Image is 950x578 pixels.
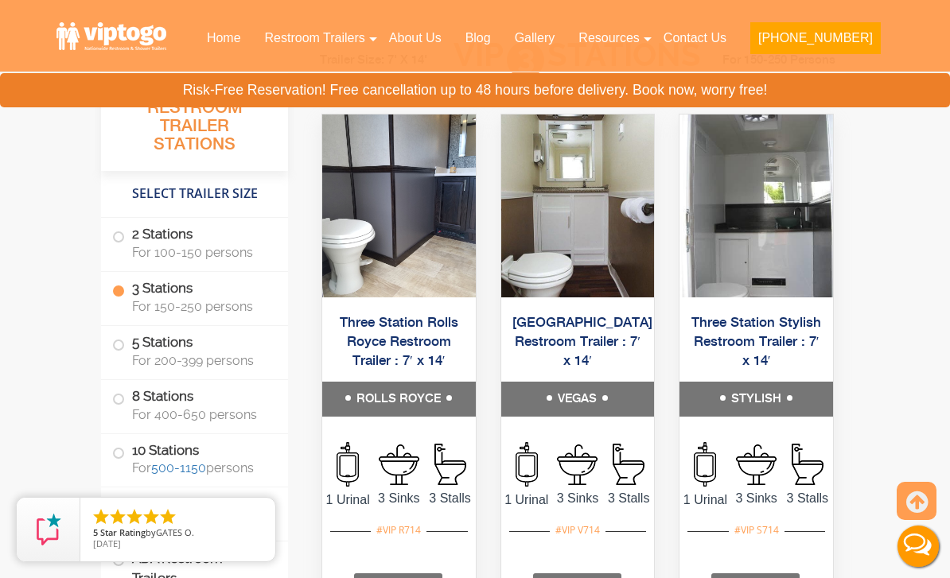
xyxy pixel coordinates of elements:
a: Blog [454,21,503,56]
a: Home [195,21,253,56]
span: For persons [132,460,269,475]
h5: VEGAS [501,382,655,417]
span: For 150-250 persons [132,299,269,314]
a: Restroom Trailers [253,21,377,56]
img: Review Rating [33,514,64,545]
span: 1 Urinal [679,491,730,510]
a: Gallery [503,21,567,56]
h5: STYLISH [679,382,833,417]
a: Contact Us [652,21,738,56]
span: 3 Sinks [373,489,424,508]
label: 10 Stations [112,434,277,483]
img: an icon of stall [792,444,823,485]
a: Resources [566,21,651,56]
li:  [108,507,127,526]
li:  [125,507,144,526]
span: Star Rating [100,526,146,538]
span: For 100-150 persons [132,245,269,260]
a: About Us [377,21,454,56]
img: an icon of sink [379,444,419,485]
span: by [93,528,263,539]
span: GATES O. [156,526,194,538]
span: 1 Urinal [501,491,552,510]
h5: ROLLS ROYCE [322,382,476,417]
span: For 400-650 persons [132,407,269,422]
li:  [158,507,177,526]
img: an icon of urinal [516,442,538,487]
a: Three Station Stylish Restroom Trailer : 7′ x 14′ [691,316,821,368]
span: 3 Stalls [603,489,654,508]
label: 2 Stations [112,218,277,267]
a: [GEOGRAPHIC_DATA] Restroom Trailer : 7′ x 14′ [512,316,652,368]
a: [PHONE_NUMBER] [738,21,893,64]
img: an icon of stall [613,444,644,485]
span: 3 Stalls [424,489,475,508]
span: For 200-399 persons [132,353,269,368]
div: #VIP R714 [371,520,426,541]
img: an icon of sink [736,444,777,485]
span: [DATE] [93,537,121,549]
img: an icon of urinal [337,442,359,487]
img: Side view of three station restroom trailer with three separate doors with signs [322,114,476,297]
span: 3 Stalls [782,489,833,508]
a: 500-1150 [151,460,206,475]
span: 1 Urinal [322,491,373,510]
button: [PHONE_NUMBER] [750,22,881,54]
li:  [142,507,161,526]
span: 3 Sinks [731,489,782,508]
a: Three Station Rolls Royce Restroom Trailer : 7′ x 14′ [340,316,458,368]
button: Live Chat [886,514,950,578]
h3: All Portable Restroom Trailer Stations [101,76,288,171]
img: an icon of stall [434,444,466,485]
li:  [91,507,111,526]
img: Side view of three station restroom trailer with three separate doors with signs [679,114,833,297]
label: Sink Trailer [112,487,277,537]
img: Side view of three station restroom trailer with three separate doors with signs [501,114,655,297]
img: an icon of sink [557,444,598,485]
h4: Select Trailer Size [101,179,288,209]
div: #VIP S714 [729,520,785,541]
label: 8 Stations [112,380,277,429]
label: 5 Stations [112,326,277,375]
img: an icon of urinal [694,442,716,487]
label: 3 Stations [112,272,277,321]
span: 5 [93,526,98,538]
div: #VIP V714 [550,520,605,541]
span: 3 Sinks [552,489,603,508]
